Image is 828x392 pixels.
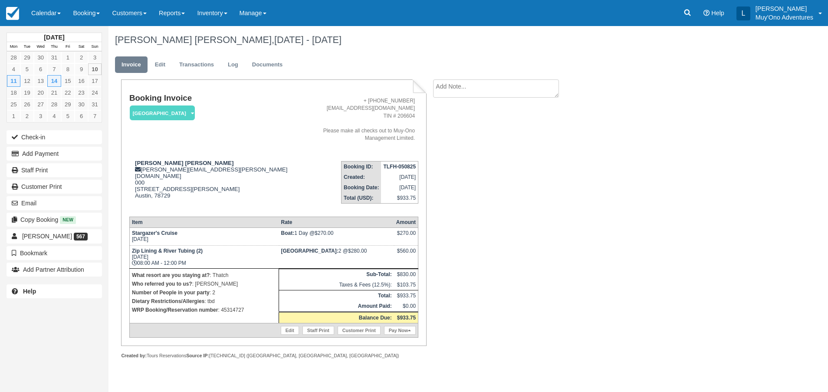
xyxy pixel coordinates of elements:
[23,288,36,295] b: Help
[381,182,418,193] td: [DATE]
[88,87,102,99] a: 24
[88,110,102,122] a: 7
[394,269,418,280] td: $830.00
[279,269,394,280] th: Sub-Total:
[281,230,295,236] strong: Boat
[129,105,192,121] a: [GEOGRAPHIC_DATA]
[279,301,394,312] th: Amount Paid:
[132,272,210,278] strong: What resort are you staying at?
[279,228,394,246] td: 1 Day @
[135,160,233,166] strong: [PERSON_NAME] [PERSON_NAME]
[7,229,102,243] a: [PERSON_NAME] 567
[132,307,218,313] strong: WRP Booking/Reservation number
[20,42,34,52] th: Tue
[7,52,20,63] a: 28
[7,213,102,227] button: Copy Booking New
[7,180,102,194] a: Customer Print
[756,4,813,13] p: [PERSON_NAME]
[279,312,394,323] th: Balance Due:
[348,248,367,254] span: $280.00
[20,110,34,122] a: 2
[279,280,394,290] td: Taxes & Fees (12.5%):
[281,326,299,335] a: Edit
[7,263,102,277] button: Add Partner Attribution
[394,301,418,312] td: $0.00
[61,110,75,122] a: 5
[297,97,415,142] address: + [PHONE_NUMBER] [EMAIL_ADDRESS][DOMAIN_NAME] TIN # 206604 Please make all checks out to Muy-Ono ...
[88,42,102,52] th: Sun
[281,248,338,254] strong: Thatch Caye Resort
[75,42,88,52] th: Sat
[121,352,426,359] div: Tours Reservations [TECHNICAL_ID] ([GEOGRAPHIC_DATA], [GEOGRAPHIC_DATA], [GEOGRAPHIC_DATA])
[7,246,102,260] button: Bookmark
[47,63,61,75] a: 7
[47,75,61,87] a: 14
[20,52,34,63] a: 29
[61,63,75,75] a: 8
[396,230,416,243] div: $270.00
[381,172,418,182] td: [DATE]
[132,271,276,280] p: : Thatch
[342,182,381,193] th: Booking Date:
[75,87,88,99] a: 23
[6,7,19,20] img: checkfront-main-nav-mini-logo.png
[7,99,20,110] a: 25
[7,130,102,144] button: Check-in
[342,193,381,204] th: Total (USD):
[129,228,279,246] td: [DATE]
[47,52,61,63] a: 31
[47,99,61,110] a: 28
[47,42,61,52] th: Thu
[75,110,88,122] a: 6
[132,306,276,314] p: : 45314727
[34,110,47,122] a: 3
[115,56,148,73] a: Invoice
[7,147,102,161] button: Add Payment
[129,246,279,269] td: [DATE] 08:00 AM - 12:00 PM
[61,75,75,87] a: 15
[338,326,381,335] a: Customer Print
[75,63,88,75] a: 9
[44,34,64,41] strong: [DATE]
[132,248,203,254] strong: Zip Lining & River Tubing (2)
[61,87,75,99] a: 22
[121,353,147,358] strong: Created by:
[7,196,102,210] button: Email
[20,87,34,99] a: 19
[342,161,381,172] th: Booking ID:
[132,297,276,306] p: : tbd
[186,353,209,358] strong: Source IP:
[279,246,394,269] td: 2 @
[736,7,750,20] div: L
[132,230,177,236] strong: Stargazer's Cruise
[129,94,294,103] h1: Booking Invoice
[302,326,334,335] a: Staff Print
[88,99,102,110] a: 31
[173,56,220,73] a: Transactions
[396,248,416,261] div: $560.00
[129,160,294,210] div: [PERSON_NAME][EMAIL_ADDRESS][PERSON_NAME][DOMAIN_NAME] 000 [STREET_ADDRESS][PERSON_NAME] Austin, ...
[20,99,34,110] a: 26
[7,163,102,177] a: Staff Print
[7,42,20,52] th: Mon
[7,284,102,298] a: Help
[397,315,416,321] strong: $933.75
[132,290,210,296] strong: Number of People in your party
[88,75,102,87] a: 17
[703,10,710,16] i: Help
[315,230,333,236] span: $270.00
[7,75,20,87] a: 11
[61,52,75,63] a: 1
[20,63,34,75] a: 5
[342,172,381,182] th: Created:
[7,110,20,122] a: 1
[61,99,75,110] a: 29
[394,280,418,290] td: $103.75
[34,75,47,87] a: 13
[34,87,47,99] a: 20
[60,216,76,224] span: New
[129,217,279,228] th: Item
[20,75,34,87] a: 12
[22,233,72,240] span: [PERSON_NAME]
[34,52,47,63] a: 30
